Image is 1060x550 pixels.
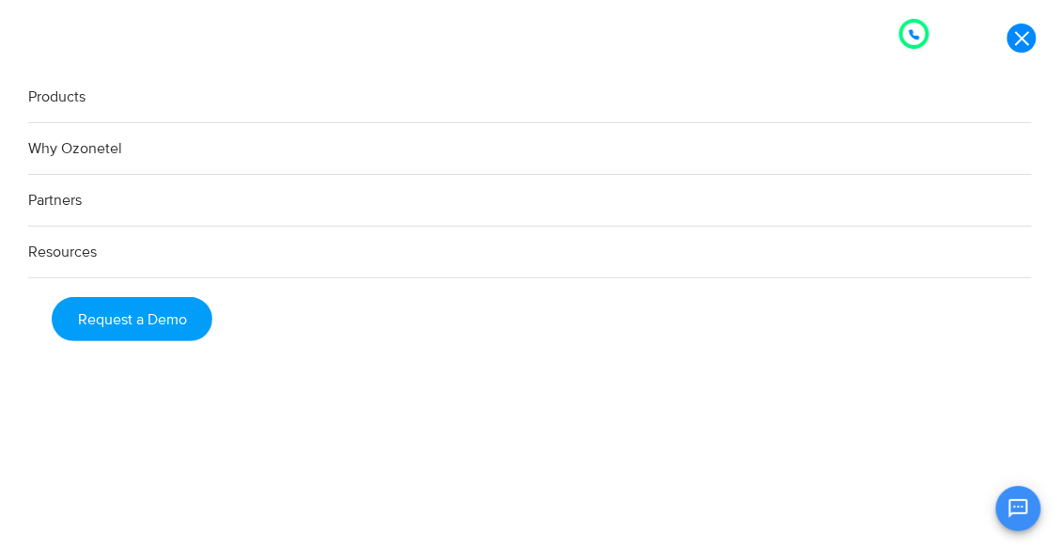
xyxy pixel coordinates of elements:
a: Resources [28,227,1032,278]
button: Open chat [996,486,1041,531]
a: Products [28,71,1032,123]
a: Request a Demo [52,297,212,341]
a: Partners [28,175,1032,227]
a: Why Ozonetel [28,123,1032,175]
